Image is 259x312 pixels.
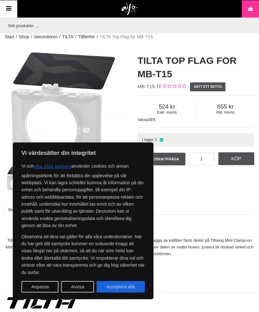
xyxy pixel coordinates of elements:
[137,54,254,81] h1: TILTA Top Flag for MB-T15
[97,34,98,40] span: /
[162,83,186,90] div: Kundbetyg: 0
[137,103,196,110] span: 524
[148,118,156,122] span: SEK
[34,34,58,40] a: Varumärken
[197,103,254,110] span: 655
[13,142,153,299] div: Vi värdesätter din integritet
[5,166,33,193] img: Tilta Top Flag for MB-T15
[78,34,95,40] a: Tillbehör
[5,237,254,257] p: Tilta Övre Flagga / Motljusskydd för MB-T15, Mini Clamp-on Matt Box. Denna flagga av kolfiber fäs...
[218,152,255,165] a: Köp
[59,34,60,40] span: /
[5,264,254,270] h4: Specifikationer
[137,118,148,122] span: Valuta
[197,110,254,115] span: Inkl. moms
[61,281,94,293] button: Avvisa
[190,82,225,91] a: Sätt ett betyg
[21,149,145,157] p: Vi värdesätter din integritet
[16,34,17,40] span: /
[62,34,74,40] a: TILTA
[34,161,72,172] button: våra 1531 partners
[21,161,145,229] p: Vi och använder cookies och annan spårningsteknik för att förbättra din upplevelse på vår webbpla...
[5,18,251,34] input: Sök produkter ...
[31,34,32,40] span: /
[21,233,145,276] p: Observera att dina val gäller för alla våra underdomäner. När du har gett ditt samtycke kommer en...
[21,281,59,293] button: Anpassa
[5,34,14,40] a: Start
[19,34,29,40] a: Shop
[159,137,164,142] i: I lager
[155,137,157,142] span: 1
[137,153,185,165] a: Produktfråga
[99,34,153,40] span: TILTA Top Flag for MB-T15
[75,34,76,40] span: /
[142,137,154,142] span: I lager
[137,110,196,115] span: Exkl. moms
[137,84,162,89] span: MB-T15-TF
[122,4,138,16] img: logo.png
[97,281,145,293] button: Acceptera alla
[5,225,254,233] h2: Beskrivning
[4,204,32,215] a: Beskrivning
